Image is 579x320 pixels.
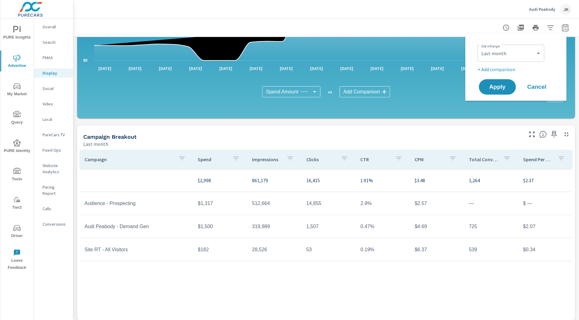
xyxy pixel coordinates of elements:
p: Clicks [306,156,336,162]
p: [DATE] [427,65,448,72]
td: 0.47% [356,219,410,234]
div: PureCars TV [34,130,73,139]
p: Total Conversions [469,156,498,162]
p: [DATE] [124,65,146,72]
p: Website Analytics [43,162,68,175]
span: Driver [2,224,32,240]
span: Cancel [525,84,549,90]
p: [DATE] [396,65,418,72]
span: Query [2,111,32,126]
div: Spend Amount [262,86,321,97]
td: 53 [301,242,356,257]
p: [DATE] [215,65,237,72]
div: Overall [34,22,73,31]
td: $182 [193,242,247,257]
td: $6.37 [410,242,464,257]
span: Tier2 [2,196,32,211]
span: Apply [485,84,510,90]
p: $2.37 [523,177,568,184]
p: CTR [361,156,390,162]
div: Video [34,99,73,109]
button: Make Fullscreen [527,129,537,139]
p: CPM [415,156,445,162]
div: Pacing Report [34,183,73,198]
p: Campaign [85,156,173,162]
p: $2,998 [198,177,242,184]
div: JK [560,4,572,15]
td: $4.69 [410,219,464,234]
td: $1,500 [193,219,247,234]
p: Local [43,116,68,122]
p: Spend Per Conversion [523,156,553,162]
button: Minimize Widget [562,129,572,139]
div: Calls [34,204,73,213]
p: [DATE] [366,65,388,72]
p: [DATE] [185,65,206,72]
p: PureCars TV [43,132,68,138]
button: Select Date Range [559,22,572,34]
div: Social [34,84,73,93]
td: 2.9% [356,196,410,211]
span: PURE Identity [2,139,32,154]
button: Apply [479,79,516,95]
p: Video [43,101,68,107]
td: 512,664 [247,196,301,211]
span: Add Comparison [343,89,380,95]
td: 14,855 [301,196,356,211]
td: Audi Peabody - Demand Gen [80,219,193,234]
p: [DATE] [275,65,297,72]
p: [DATE] [245,65,267,72]
p: Conversions [43,221,68,227]
td: $2.07 [518,219,573,234]
td: 0.19% [356,242,410,257]
p: 16,415 [306,177,351,184]
p: + Add comparison [478,66,557,73]
button: Apply Filters [544,22,557,34]
button: Print Report [530,22,542,34]
td: $2.57 [410,196,464,211]
td: Audience - Prospecting [80,196,193,211]
p: Impressions [252,156,282,162]
p: [DATE] [336,65,358,72]
td: 1,507 [301,219,356,234]
p: Social [43,85,68,92]
p: Pacing Report [43,184,68,196]
div: Conversions [34,219,73,229]
p: [DATE] [155,65,176,72]
span: Tools [2,168,32,183]
p: 1.91% [361,177,405,184]
td: Site RT - All Visitors [80,242,193,257]
span: Leave Feedback [2,249,32,271]
p: Spend [198,156,228,162]
td: — [464,196,518,211]
td: $ — [518,196,573,211]
p: 1,264 [469,177,513,184]
p: Search [43,39,68,45]
div: Website Analytics [34,161,73,176]
div: PMAX [34,53,73,62]
div: Local [34,115,73,124]
td: 725 [464,219,518,234]
p: Audi Peabody [529,6,556,12]
p: Overall [43,24,68,30]
text: $0 [83,58,88,63]
p: vs [321,89,340,95]
p: Last month [83,140,108,148]
button: "Export Report to PDF" [515,22,527,34]
p: Fixed Ops [43,147,68,153]
td: 28,526 [247,242,301,257]
span: Spend Amount [266,89,298,95]
span: Advertise [2,54,32,69]
p: 861,179 [252,177,296,184]
div: Search [34,38,73,47]
span: PURE Insights [2,26,32,41]
div: Add Comparison [340,86,390,97]
p: [DATE] [306,65,327,72]
td: $1,317 [193,196,247,211]
span: My Market [2,83,32,98]
p: PMAX [43,55,68,61]
p: $3.48 [415,177,459,184]
span: This is a summary of Display performance results by campaign. Each column can be sorted. [540,131,547,138]
div: Fixed Ops [34,146,73,155]
div: Display [34,68,73,78]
